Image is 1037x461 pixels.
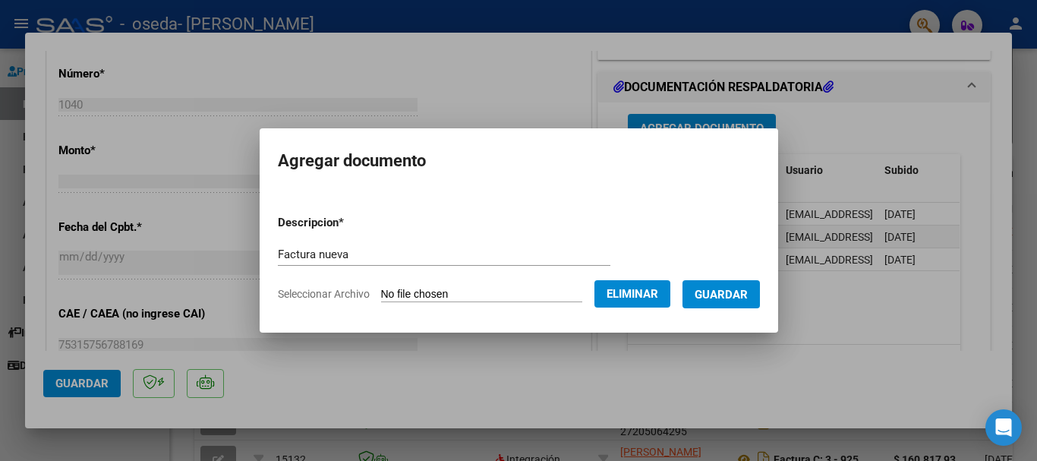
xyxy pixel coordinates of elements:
span: Guardar [695,288,748,302]
h2: Agregar documento [278,147,760,175]
div: Open Intercom Messenger [985,409,1022,446]
button: Guardar [682,280,760,308]
p: Descripcion [278,214,423,232]
span: Eliminar [607,287,658,301]
span: Seleccionar Archivo [278,288,370,300]
button: Eliminar [594,280,670,308]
